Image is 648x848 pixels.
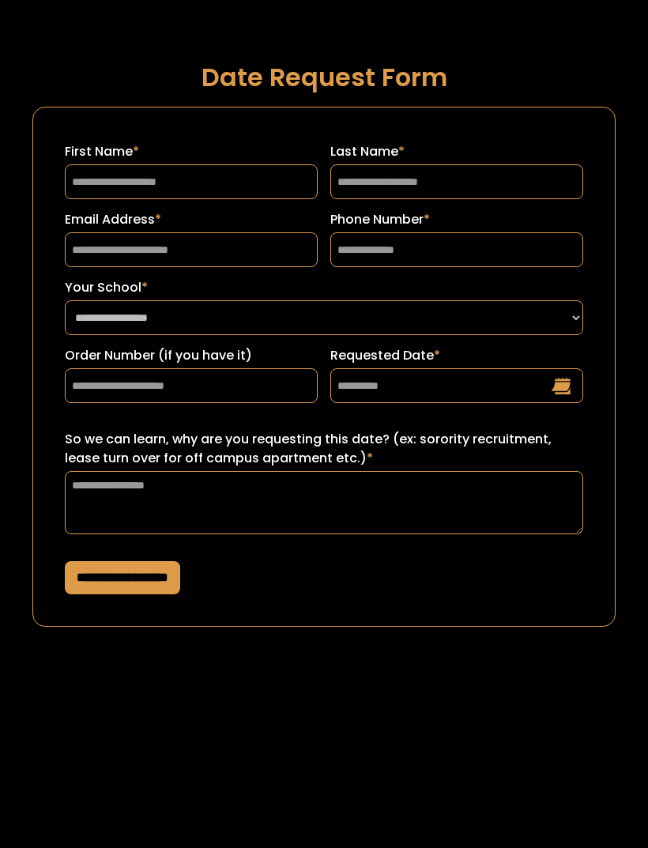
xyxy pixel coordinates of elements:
[32,63,616,91] h1: Date Request Form
[330,346,583,365] label: Requested Date
[65,210,318,229] label: Email Address
[65,346,318,365] label: Order Number (if you have it)
[330,142,583,161] label: Last Name
[330,210,583,229] label: Phone Number
[65,278,583,297] label: Your School
[32,107,616,627] form: Request a Date Form
[65,142,318,161] label: First Name
[65,430,583,468] label: So we can learn, why are you requesting this date? (ex: sorority recruitment, lease turn over for...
